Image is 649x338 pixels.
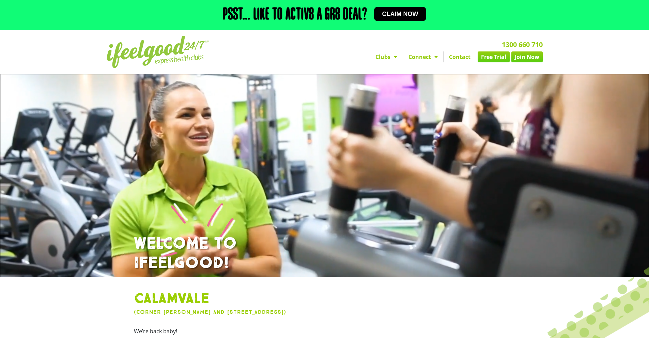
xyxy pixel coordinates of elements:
[478,51,510,62] a: Free Trial
[511,51,543,62] a: Join Now
[223,7,367,23] h2: Psst… Like to Activ8 a Gr8 Deal?
[374,7,427,21] a: Claim now
[262,51,543,62] nav: Menu
[134,309,286,315] a: (Corner [PERSON_NAME] and [STREET_ADDRESS])
[502,40,543,49] a: 1300 660 710
[134,234,515,273] h1: WELCOME TO IFEELGOOD!
[444,51,476,62] a: Contact
[134,290,515,308] h1: Calamvale
[382,11,418,17] span: Claim now
[370,51,403,62] a: Clubs
[403,51,443,62] a: Connect
[134,327,515,335] p: We’re back baby!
